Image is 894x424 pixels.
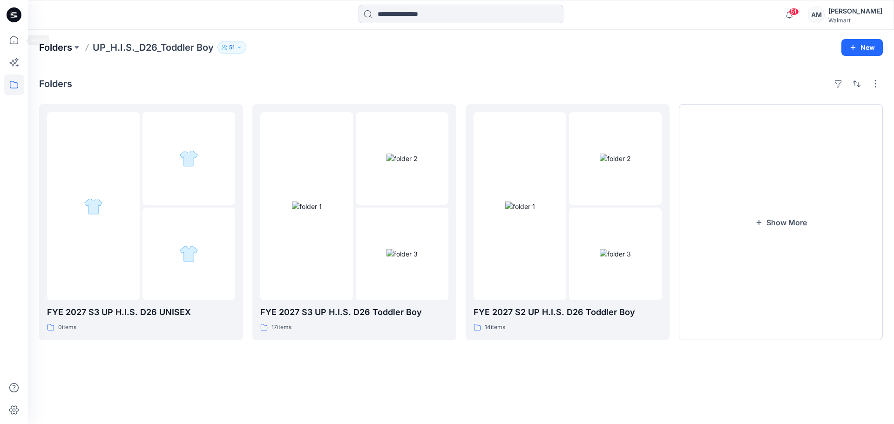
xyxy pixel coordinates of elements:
[466,104,670,340] a: folder 1folder 2folder 3FYE 2027 S2 UP H.I.S. D26 Toddler Boy14items
[84,197,103,216] img: folder 1
[386,154,418,163] img: folder 2
[841,39,883,56] button: New
[217,41,246,54] button: 51
[229,42,235,53] p: 51
[39,104,243,340] a: folder 1folder 2folder 3FYE 2027 S3 UP H.I.S. D26 UNISEX0items
[600,249,631,259] img: folder 3
[808,7,825,23] div: AM
[260,306,448,319] p: FYE 2027 S3 UP H.I.S. D26 Toddler Boy
[93,41,214,54] p: UP_H.I.S._D26_Toddler Boy
[789,8,799,15] span: 51
[179,244,198,263] img: folder 3
[39,41,72,54] a: Folders
[505,202,535,211] img: folder 1
[252,104,456,340] a: folder 1folder 2folder 3FYE 2027 S3 UP H.I.S. D26 Toddler Boy17items
[828,6,882,17] div: [PERSON_NAME]
[292,202,322,211] img: folder 1
[386,249,418,259] img: folder 3
[179,149,198,168] img: folder 2
[600,154,631,163] img: folder 2
[39,78,72,89] h4: Folders
[474,306,662,319] p: FYE 2027 S2 UP H.I.S. D26 Toddler Boy
[485,323,505,332] p: 14 items
[47,306,235,319] p: FYE 2027 S3 UP H.I.S. D26 UNISEX
[828,17,882,24] div: Walmart
[679,104,883,340] button: Show More
[271,323,291,332] p: 17 items
[58,323,76,332] p: 0 items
